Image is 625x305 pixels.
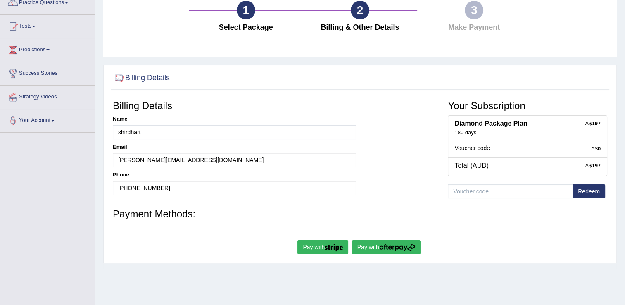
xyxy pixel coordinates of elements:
h3: Billing Details [113,100,356,111]
b: Diamond Package Plan [454,120,527,127]
h5: Voucher code [454,145,601,151]
button: Pay with [352,240,421,254]
a: Success Stories [0,62,95,83]
div: –A$ [588,145,601,152]
div: A$ [585,120,601,127]
input: Voucher code [448,184,573,198]
h2: Billing Details [113,72,170,84]
label: Phone [113,171,129,179]
label: Name [113,115,127,123]
div: 3 [465,1,483,19]
strong: 0 [598,145,601,152]
h4: Billing & Other Details [307,24,413,32]
strong: 197 [592,162,601,169]
button: Pay with [297,240,348,254]
div: A$ [585,162,601,169]
div: 1 [237,1,255,19]
h4: Select Package [193,24,299,32]
a: Your Account [0,109,95,130]
h3: Payment Methods: [113,209,607,219]
div: 180 days [454,129,601,136]
a: Strategy Videos [0,86,95,106]
h4: Total (AUD) [454,162,601,169]
h4: Make Payment [421,24,527,32]
button: Redeem [573,184,605,198]
a: Tests [0,15,95,36]
a: Predictions [0,38,95,59]
strong: 197 [592,120,601,126]
h3: Your Subscription [448,100,607,111]
label: Email [113,143,127,151]
div: 2 [351,1,369,19]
